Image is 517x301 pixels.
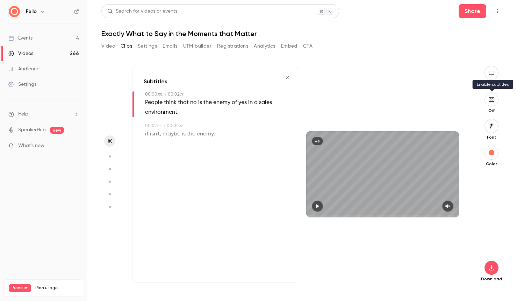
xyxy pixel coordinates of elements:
[198,98,202,107] span: is
[164,92,166,97] span: →
[238,98,247,107] span: yes
[157,93,162,96] span: . 00
[312,137,323,145] div: 4s
[167,124,179,128] span: 00:04
[182,129,186,139] span: is
[459,4,486,18] button: Share
[26,8,37,15] h6: Fello
[160,129,161,139] span: ,
[8,65,40,72] div: Audience
[214,129,215,139] span: .
[197,129,214,139] span: enemy
[480,108,503,113] p: Off
[157,124,161,128] span: . 82
[145,107,177,117] span: environment
[179,93,184,96] span: . 77
[50,127,64,134] span: new
[203,98,212,107] span: the
[164,98,177,107] span: think
[480,134,503,140] p: Font
[18,142,44,149] span: What's new
[18,111,28,118] span: Help
[248,98,253,107] span: in
[303,41,313,52] button: CTA
[18,126,46,134] a: SpeakerHub
[163,41,177,52] button: Emails
[217,41,248,52] button: Registrations
[254,98,258,107] span: a
[8,81,36,88] div: Settings
[213,98,230,107] span: enemy
[8,50,33,57] div: Videos
[177,107,179,117] span: ,
[190,98,197,107] span: no
[35,285,79,291] span: Plan usage
[150,129,160,139] span: isn't
[178,98,189,107] span: that
[168,92,179,97] span: 00:02
[480,81,503,87] p: Landscape
[138,41,157,52] button: Settings
[281,41,297,52] button: Embed
[9,284,31,292] span: Premium
[492,6,503,17] button: Top Bar Actions
[145,124,157,128] span: 00:02
[163,124,165,129] span: →
[8,111,79,118] li: help-dropdown-opener
[145,98,163,107] span: People
[101,29,503,38] h1: Exactly What to Say in the Moments that Matter
[179,124,183,128] span: . 62
[121,41,132,52] button: Clips
[107,8,177,15] div: Search for videos or events
[183,41,211,52] button: UTM builder
[480,276,503,282] p: Download
[9,6,20,17] img: Fello
[144,77,167,86] h3: Subtitles
[480,161,503,167] p: Color
[101,41,115,52] button: Video
[259,98,272,107] span: sales
[163,129,180,139] span: maybe
[145,129,149,139] span: it
[145,92,157,97] span: 00:00
[187,129,195,139] span: the
[254,41,275,52] button: Analytics
[8,35,33,42] div: Events
[232,98,237,107] span: of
